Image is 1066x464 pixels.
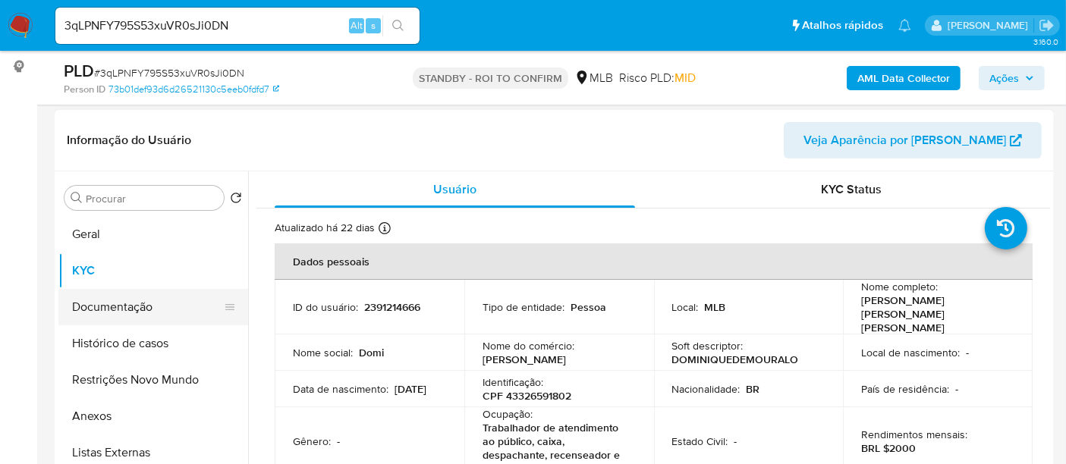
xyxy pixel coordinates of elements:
[675,69,696,86] span: MID
[672,353,799,366] p: DOMINIQUEDEMOURALO
[861,346,960,359] p: Local de nascimento :
[58,398,248,434] button: Anexos
[58,362,248,398] button: Restrições Novo Mundo
[58,216,248,252] button: Geral
[802,17,883,33] span: Atalhos rápidos
[483,353,566,366] p: [PERSON_NAME]
[747,382,760,396] p: BR
[275,221,375,235] p: Atualizado há 22 dias
[571,300,606,314] p: Pessoa
[371,18,376,33] span: s
[359,346,384,359] p: Domi
[337,434,340,448] p: -
[58,289,236,325] button: Documentação
[71,192,83,204] button: Procurar
[857,66,950,90] b: AML Data Collector
[293,346,353,359] p: Nome social :
[574,70,613,86] div: MLB
[734,434,737,448] p: -
[483,375,543,389] p: Identificação :
[861,428,967,441] p: Rendimentos mensais :
[351,18,363,33] span: Alt
[705,300,726,314] p: MLB
[275,243,1033,280] th: Dados pessoais
[847,66,961,90] button: AML Data Collector
[433,180,476,198] span: Usuário
[382,15,414,36] button: search-icon
[108,83,279,96] a: 73b01def93d6d26521130c5eeb0fdfd7
[64,83,105,96] b: Person ID
[55,16,420,36] input: Pesquise usuários ou casos...
[948,18,1033,33] p: erico.trevizan@mercadopago.com.br
[483,407,533,421] p: Ocupação :
[979,66,1045,90] button: Ações
[293,382,388,396] p: Data de nascimento :
[364,300,420,314] p: 2391214666
[395,382,426,396] p: [DATE]
[1039,17,1055,33] a: Sair
[619,70,696,86] span: Risco PLD:
[293,434,331,448] p: Gênero :
[672,339,744,353] p: Soft descriptor :
[672,382,741,396] p: Nacionalidade :
[483,339,574,353] p: Nome do comércio :
[413,67,568,89] p: STANDBY - ROI TO CONFIRM
[58,252,248,289] button: KYC
[672,434,728,448] p: Estado Civil :
[784,122,1042,158] button: Veja Aparência por [PERSON_NAME]
[822,180,882,198] span: KYC Status
[64,58,94,83] b: PLD
[966,346,969,359] p: -
[861,293,1008,334] p: [PERSON_NAME] [PERSON_NAME] [PERSON_NAME]
[672,300,699,314] p: Local :
[483,300,564,314] p: Tipo de entidade :
[67,133,191,148] h1: Informação do Usuário
[861,280,938,293] p: Nome completo :
[861,382,949,396] p: País de residência :
[898,19,911,32] a: Notificações
[293,300,358,314] p: ID do usuário :
[230,192,242,208] button: Retornar ao pedido padrão
[58,325,248,362] button: Histórico de casos
[955,382,958,396] p: -
[94,65,244,80] span: # 3qLPNFY795S53xuVR0sJi0DN
[989,66,1019,90] span: Ações
[86,192,218,205] input: Procurar
[1033,36,1058,48] span: 3.160.0
[483,389,571,403] p: CPF 43326591802
[861,441,916,455] p: BRL $2000
[803,122,1006,158] span: Veja Aparência por [PERSON_NAME]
